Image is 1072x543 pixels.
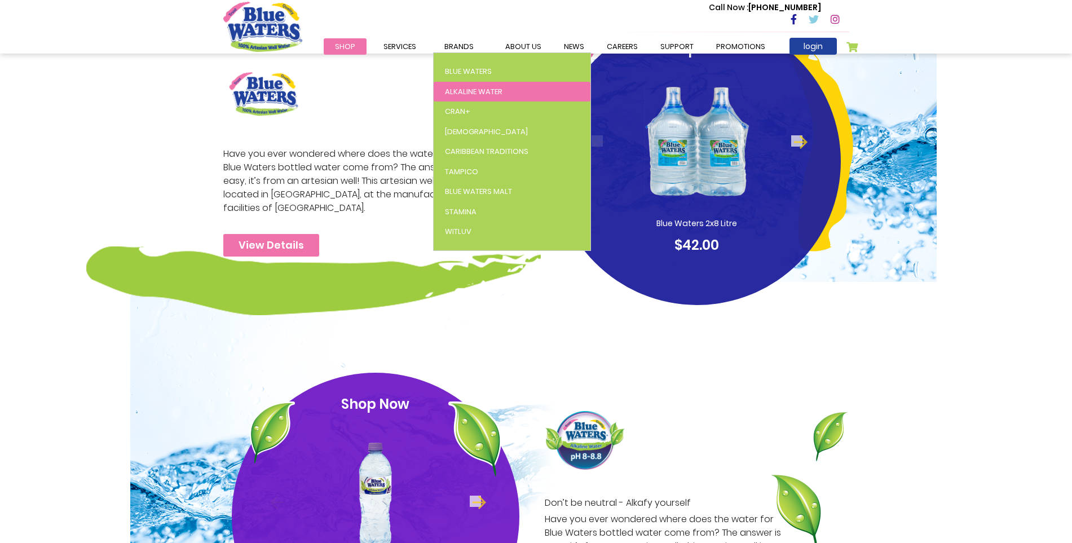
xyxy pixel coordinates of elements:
a: about us [494,38,553,55]
button: Previous [592,135,603,147]
img: brand logo [545,411,625,471]
span: Call Now : [709,2,748,13]
img: leaf1.png [448,401,501,476]
a: Blue Waters 2x8 Litre $42.00 [575,65,819,255]
a: Promotions [705,38,777,55]
p: Blue Waters 2x8 Litre [627,218,767,229]
span: Cran+ [445,106,470,117]
a: careers [595,38,649,55]
span: Caribbean Traditions [445,146,528,157]
span: Services [383,41,416,52]
span: Tampico [445,166,478,177]
a: login [789,38,837,55]
span: [DEMOGRAPHIC_DATA] [445,126,528,137]
span: Blue Waters [445,66,492,77]
button: Next [470,496,481,507]
img: Blue_Waters_2x8_Litre_1_1.png [642,65,752,218]
span: Stamina [445,206,477,217]
a: News [553,38,595,55]
button: Previous [270,496,281,507]
span: $42.00 [674,236,719,254]
button: Next [791,135,802,147]
span: Alkaline Water [445,86,502,97]
p: Shop Now [253,394,498,414]
span: Shop [335,41,355,52]
span: Don’t be neutral - Alkafy yourself [545,496,789,510]
a: support [649,38,705,55]
p: Have you ever wondered where does the water for Blue Waters bottled water come from? The answer i... [223,147,468,215]
a: store logo [223,2,302,51]
span: Brands [444,41,474,52]
img: green-mark.png [86,246,541,315]
img: brand logo [223,66,304,122]
a: View Details [223,234,319,257]
span: WitLuv [445,226,471,237]
span: Blue Waters Malt [445,186,512,197]
img: leaf2.png [250,401,295,463]
p: [PHONE_NUMBER] [709,2,821,14]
